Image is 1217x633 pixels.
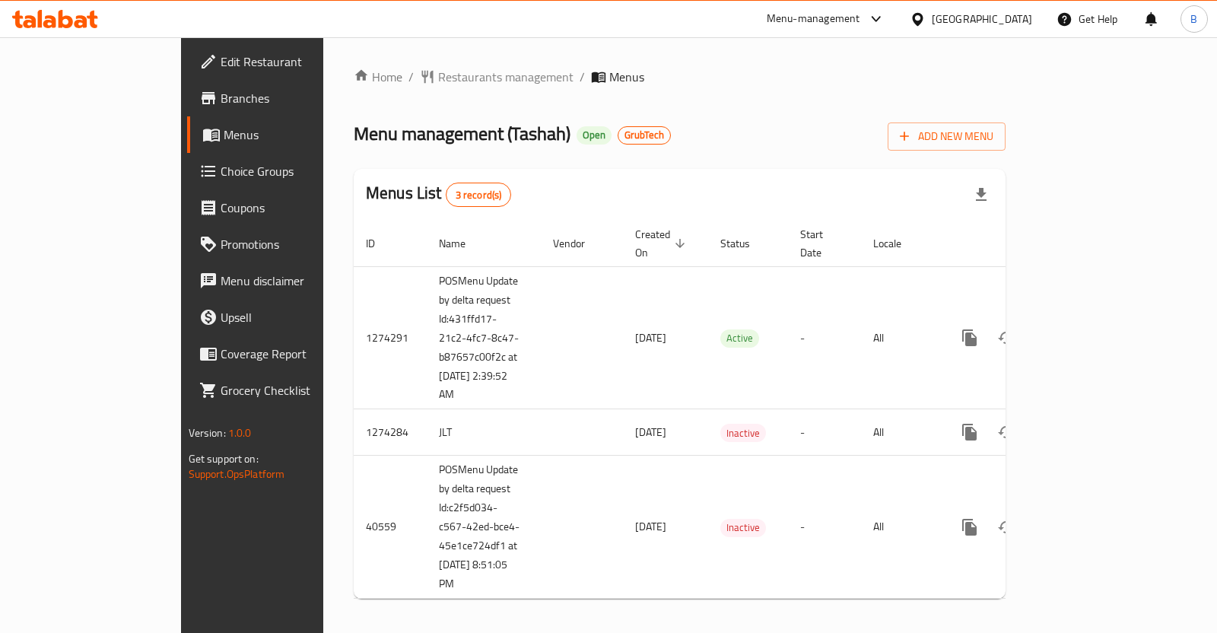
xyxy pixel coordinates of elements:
[861,456,939,599] td: All
[354,116,570,151] span: Menu management ( Tashah )
[354,68,1006,86] nav: breadcrumb
[221,308,372,326] span: Upsell
[553,234,605,253] span: Vendor
[221,345,372,363] span: Coverage Report
[635,328,666,348] span: [DATE]
[618,129,670,142] span: GrubTech
[366,182,511,207] h2: Menus List
[952,414,988,450] button: more
[187,43,384,80] a: Edit Restaurant
[187,189,384,226] a: Coupons
[900,127,993,146] span: Add New Menu
[189,464,285,484] a: Support.OpsPlatform
[221,272,372,290] span: Menu disclaimer
[187,336,384,372] a: Coverage Report
[635,517,666,536] span: [DATE]
[408,68,414,86] li: /
[963,177,999,213] div: Export file
[1190,11,1197,27] span: B
[720,234,770,253] span: Status
[228,423,252,443] span: 1.0.0
[800,225,843,262] span: Start Date
[354,409,427,456] td: 1274284
[221,381,372,399] span: Grocery Checklist
[939,221,1110,267] th: Actions
[224,126,372,144] span: Menus
[187,226,384,262] a: Promotions
[861,409,939,456] td: All
[187,153,384,189] a: Choice Groups
[720,425,766,442] span: Inactive
[577,126,612,145] div: Open
[988,414,1025,450] button: Change Status
[873,234,921,253] span: Locale
[366,234,395,253] span: ID
[767,10,860,28] div: Menu-management
[427,266,541,409] td: POSMenu Update by delta request Id:431ffd17-21c2-4fc7-8c47-b87657c00f2c at [DATE] 2:39:52 AM
[427,409,541,456] td: JLT
[189,449,259,469] span: Get support on:
[720,519,766,537] div: Inactive
[354,266,427,409] td: 1274291
[187,372,384,409] a: Grocery Checklist
[609,68,644,86] span: Menus
[221,162,372,180] span: Choice Groups
[221,235,372,253] span: Promotions
[988,509,1025,546] button: Change Status
[720,329,759,348] div: Active
[420,68,574,86] a: Restaurants management
[635,422,666,442] span: [DATE]
[438,68,574,86] span: Restaurants management
[189,423,226,443] span: Version:
[446,183,512,207] div: Total records count
[221,199,372,217] span: Coupons
[888,122,1006,151] button: Add New Menu
[988,320,1025,356] button: Change Status
[354,456,427,599] td: 40559
[221,52,372,71] span: Edit Restaurant
[221,89,372,107] span: Branches
[187,116,384,153] a: Menus
[354,221,1110,600] table: enhanced table
[187,80,384,116] a: Branches
[720,519,766,536] span: Inactive
[788,409,861,456] td: -
[788,456,861,599] td: -
[932,11,1032,27] div: [GEOGRAPHIC_DATA]
[861,266,939,409] td: All
[187,299,384,336] a: Upsell
[577,129,612,142] span: Open
[580,68,585,86] li: /
[788,266,861,409] td: -
[439,234,485,253] span: Name
[952,509,988,546] button: more
[635,225,690,262] span: Created On
[446,188,511,202] span: 3 record(s)
[427,456,541,599] td: POSMenu Update by delta request Id:c2f5d034-c567-42ed-bce4-45e1ce724df1 at [DATE] 8:51:05 PM
[187,262,384,299] a: Menu disclaimer
[952,320,988,356] button: more
[720,329,759,347] span: Active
